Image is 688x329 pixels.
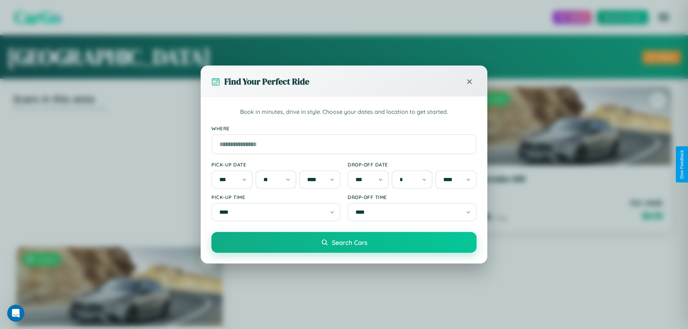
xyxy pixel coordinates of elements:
h3: Find Your Perfect Ride [224,76,309,87]
label: Drop-off Date [348,161,477,168]
button: Search Cars [211,232,477,253]
label: Pick-up Time [211,194,340,200]
label: Drop-off Time [348,194,477,200]
p: Book in minutes, drive in style. Choose your dates and location to get started. [211,107,477,117]
label: Pick-up Date [211,161,340,168]
span: Search Cars [332,238,367,246]
label: Where [211,125,477,131]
